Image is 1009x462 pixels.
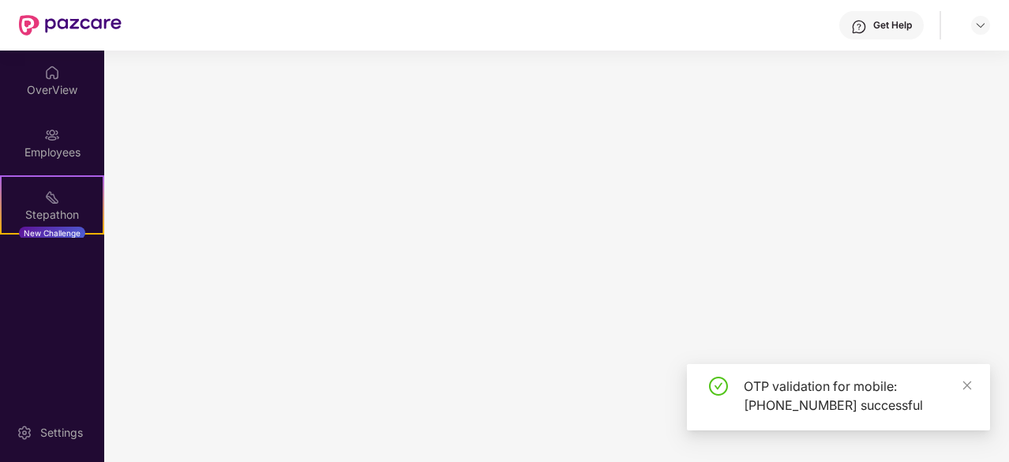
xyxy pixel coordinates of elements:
[44,127,60,143] img: svg+xml;base64,PHN2ZyBpZD0iRW1wbG95ZWVzIiB4bWxucz0iaHR0cDovL3d3dy53My5vcmcvMjAwMC9zdmciIHdpZHRoPS...
[2,207,103,223] div: Stepathon
[44,65,60,81] img: svg+xml;base64,PHN2ZyBpZD0iSG9tZSIgeG1sbnM9Imh0dHA6Ly93d3cudzMub3JnLzIwMDAvc3ZnIiB3aWR0aD0iMjAiIG...
[44,190,60,205] img: svg+xml;base64,PHN2ZyB4bWxucz0iaHR0cDovL3d3dy53My5vcmcvMjAwMC9zdmciIHdpZHRoPSIyMSIgaGVpZ2h0PSIyMC...
[36,425,88,441] div: Settings
[962,380,973,391] span: close
[17,425,32,441] img: svg+xml;base64,PHN2ZyBpZD0iU2V0dGluZy0yMHgyMCIgeG1sbnM9Imh0dHA6Ly93d3cudzMub3JnLzIwMDAvc3ZnIiB3aW...
[19,15,122,36] img: New Pazcare Logo
[19,227,85,239] div: New Challenge
[709,377,728,396] span: check-circle
[744,377,971,415] div: OTP validation for mobile: [PHONE_NUMBER] successful
[873,19,912,32] div: Get Help
[851,19,867,35] img: svg+xml;base64,PHN2ZyBpZD0iSGVscC0zMngzMiIgeG1sbnM9Imh0dHA6Ly93d3cudzMub3JnLzIwMDAvc3ZnIiB3aWR0aD...
[974,19,987,32] img: svg+xml;base64,PHN2ZyBpZD0iRHJvcGRvd24tMzJ4MzIiIHhtbG5zPSJodHRwOi8vd3d3LnczLm9yZy8yMDAwL3N2ZyIgd2...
